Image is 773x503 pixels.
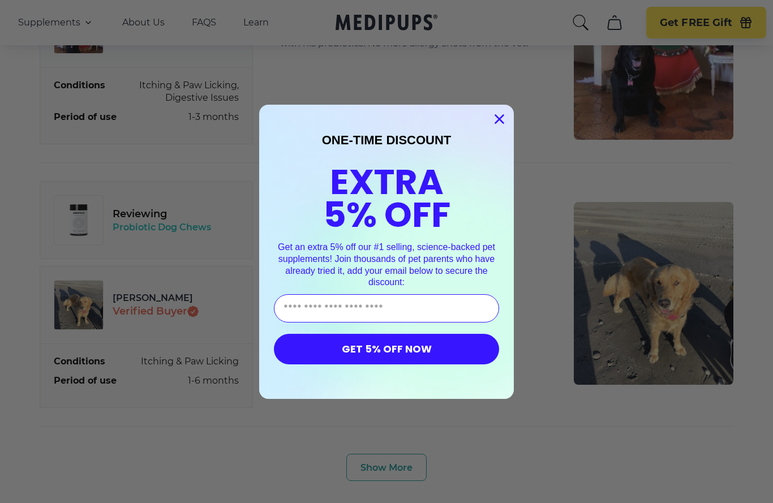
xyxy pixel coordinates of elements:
span: 5% OFF [323,190,450,239]
span: ONE-TIME DISCOUNT [322,133,452,147]
button: Close dialog [489,109,509,129]
span: Get an extra 5% off our #1 selling, science-backed pet supplements! Join thousands of pet parents... [278,242,495,287]
span: EXTRA [330,157,444,207]
button: GET 5% OFF NOW [274,334,499,364]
